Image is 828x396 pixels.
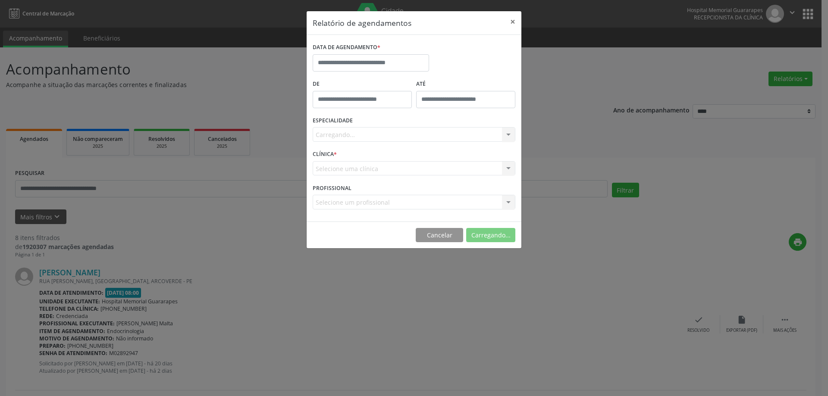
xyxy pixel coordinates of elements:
h5: Relatório de agendamentos [313,17,411,28]
label: CLÍNICA [313,148,337,161]
label: ATÉ [416,78,515,91]
label: ESPECIALIDADE [313,114,353,128]
button: Carregando... [466,228,515,243]
button: Close [504,11,521,32]
button: Cancelar [416,228,463,243]
label: PROFISSIONAL [313,181,351,195]
label: DATA DE AGENDAMENTO [313,41,380,54]
label: De [313,78,412,91]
